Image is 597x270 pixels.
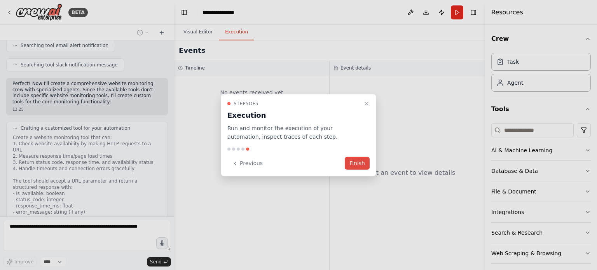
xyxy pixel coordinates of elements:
[179,7,190,18] button: Hide left sidebar
[234,100,258,106] span: Step 5 of 5
[227,157,267,170] button: Previous
[345,157,370,170] button: Finish
[362,99,371,108] button: Close walkthrough
[227,124,360,141] p: Run and monitor the execution of your automation, inspect traces of each step.
[227,110,360,120] h3: Execution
